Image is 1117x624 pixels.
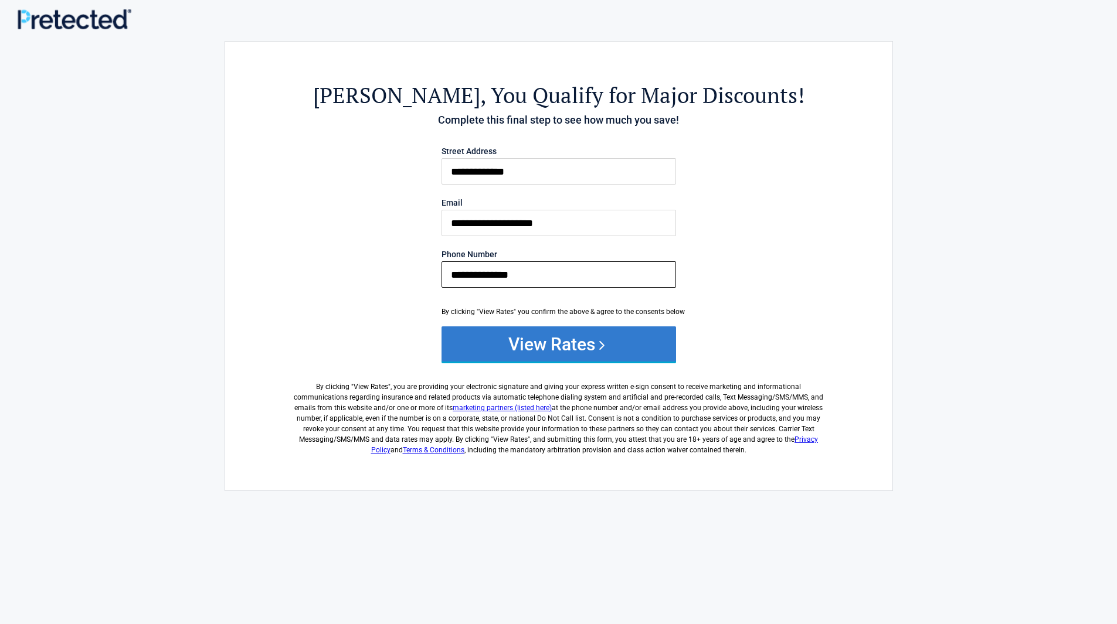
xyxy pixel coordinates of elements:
[442,326,676,362] button: View Rates
[290,372,828,455] label: By clicking " ", you are providing your electronic signature and giving your express written e-si...
[403,446,464,454] a: Terms & Conditions
[290,81,828,110] h2: , You Qualify for Major Discounts!
[18,9,131,29] img: Main Logo
[442,306,676,317] div: By clicking "View Rates" you confirm the above & agree to the consents below
[290,112,828,128] h4: Complete this final step to see how much you save!
[354,383,388,391] span: View Rates
[442,147,676,155] label: Street Address
[313,81,480,110] span: [PERSON_NAME]
[453,404,552,412] a: marketing partners (listed here)
[442,199,676,207] label: Email
[442,250,676,258] label: Phone Number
